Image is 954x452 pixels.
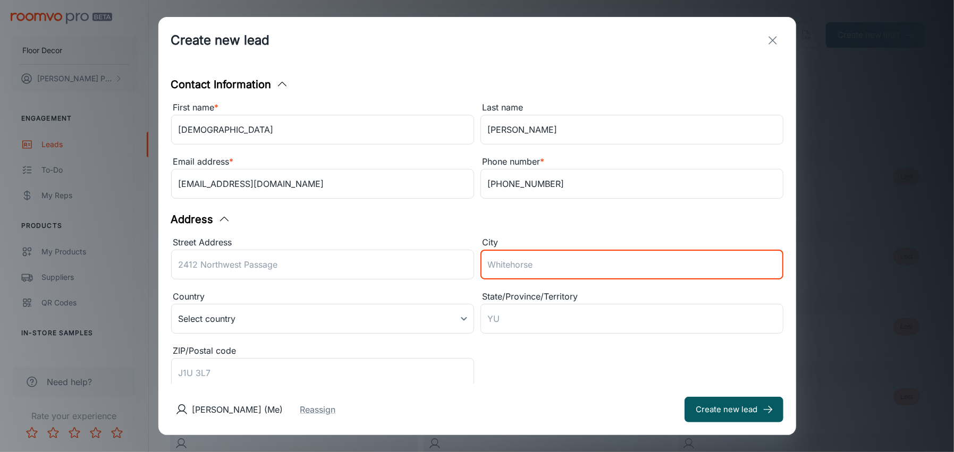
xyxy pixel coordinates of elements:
[300,403,336,416] button: Reassign
[171,115,474,144] input: John
[480,115,783,144] input: Doe
[171,236,474,250] div: Street Address
[480,236,783,250] div: City
[480,169,783,199] input: +1 439-123-4567
[192,403,283,416] p: [PERSON_NAME] (Me)
[480,290,783,304] div: State/Province/Territory
[171,358,474,388] input: J1U 3L7
[171,155,474,169] div: Email address
[171,76,289,92] button: Contact Information
[685,397,783,422] button: Create new lead
[171,290,474,304] div: Country
[480,155,783,169] div: Phone number
[171,304,474,334] div: Select country
[480,101,783,115] div: Last name
[171,344,474,358] div: ZIP/Postal code
[480,250,783,279] input: Whitehorse
[171,211,231,227] button: Address
[762,30,783,51] button: exit
[171,31,270,50] h1: Create new lead
[171,169,474,199] input: myname@example.com
[480,304,783,334] input: YU
[171,101,474,115] div: First name
[171,250,474,279] input: 2412 Northwest Passage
